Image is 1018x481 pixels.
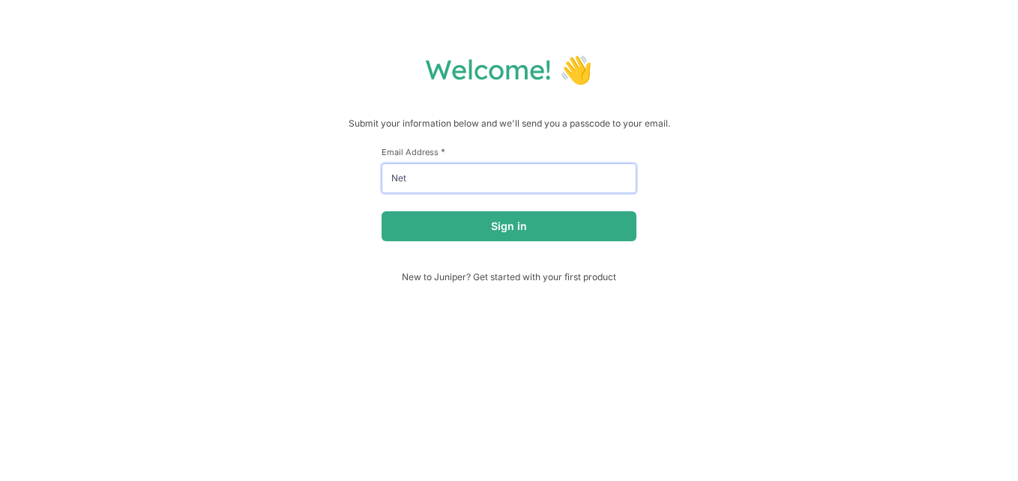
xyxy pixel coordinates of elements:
[15,116,1003,131] p: Submit your information below and we'll send you a passcode to your email.
[441,146,445,157] span: This field is required.
[382,163,636,193] input: email@example.com
[382,271,636,282] span: New to Juniper? Get started with your first product
[15,52,1003,86] h1: Welcome! 👋
[382,211,636,241] button: Sign in
[382,146,636,157] label: Email Address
